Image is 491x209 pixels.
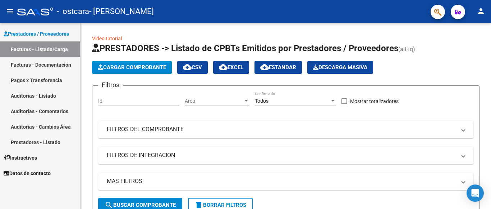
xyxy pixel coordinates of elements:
span: - [PERSON_NAME] [89,4,154,19]
mat-icon: cloud_download [219,63,228,71]
mat-icon: person [477,7,485,15]
span: (alt+q) [398,46,415,53]
button: CSV [177,61,208,74]
span: CSV [183,64,202,71]
span: Buscar Comprobante [105,202,176,208]
span: Estandar [260,64,296,71]
a: Video tutorial [92,36,122,41]
span: Descarga Masiva [313,64,367,71]
span: Area [185,98,243,104]
div: Open Intercom Messenger [467,184,484,202]
mat-expansion-panel-header: FILTROS DEL COMPROBANTE [98,121,473,138]
mat-panel-title: FILTROS DEL COMPROBANTE [107,125,456,133]
span: Borrar Filtros [194,202,246,208]
mat-icon: cloud_download [260,63,269,71]
button: Cargar Comprobante [92,61,172,74]
mat-expansion-panel-header: FILTROS DE INTEGRACION [98,147,473,164]
h3: Filtros [98,80,123,90]
span: - ostcara [57,4,89,19]
mat-icon: cloud_download [183,63,192,71]
mat-expansion-panel-header: MAS FILTROS [98,173,473,190]
span: Prestadores / Proveedores [4,30,69,38]
span: Todos [255,98,269,104]
mat-icon: menu [6,7,14,15]
app-download-masive: Descarga masiva de comprobantes (adjuntos) [307,61,373,74]
button: Descarga Masiva [307,61,373,74]
mat-panel-title: MAS FILTROS [107,177,456,185]
span: Mostrar totalizadores [350,97,399,106]
span: Datos de contacto [4,169,51,177]
button: EXCEL [213,61,249,74]
span: PRESTADORES -> Listado de CPBTs Emitidos por Prestadores / Proveedores [92,43,398,53]
span: Cargar Comprobante [98,64,166,71]
span: EXCEL [219,64,243,71]
span: Instructivos [4,154,37,162]
button: Estandar [254,61,302,74]
mat-panel-title: FILTROS DE INTEGRACION [107,151,456,159]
